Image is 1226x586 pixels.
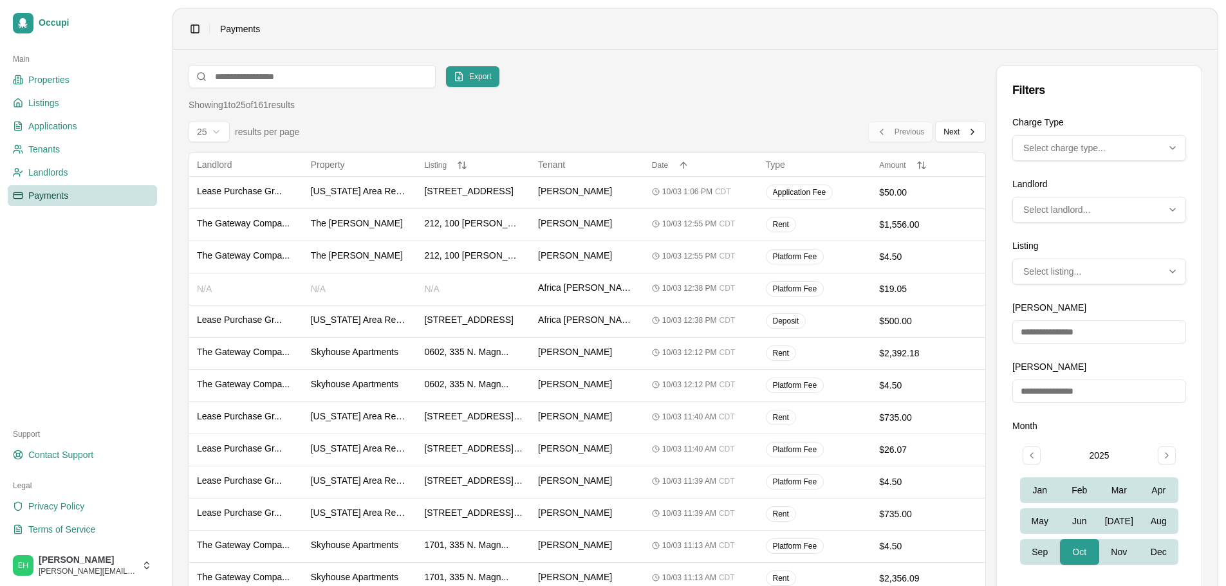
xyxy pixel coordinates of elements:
div: $19.05 [879,282,978,295]
span: 1701, 335 N. Magn... [424,538,508,551]
span: 212, 100 [PERSON_NAME] ... [424,217,523,230]
div: $735.00 [879,411,978,424]
button: Export [446,66,499,87]
button: Sep [1020,539,1060,565]
div: $500.00 [879,315,978,327]
span: Deposit [773,316,799,326]
button: Dec [1139,539,1179,565]
span: Type [766,160,785,170]
a: Tenants [8,139,157,160]
span: Platform Fee [773,541,817,551]
span: [STREET_ADDRESS] [424,185,513,197]
button: Multi-select: 0 of 80 options selected. Select listing... [1012,259,1186,284]
span: Date [652,161,668,170]
label: Charge Type [1012,117,1064,127]
span: Properties [28,73,70,86]
span: CDT [719,508,735,518]
label: [PERSON_NAME] [1012,302,1086,313]
span: CDT [719,540,735,551]
span: [US_STATE] Area Rent... [311,442,409,455]
div: $2,356.09 [879,572,978,585]
span: Lease Purchase Gr... [197,410,282,423]
label: Month [1012,421,1037,431]
span: [STREET_ADDRESS][PERSON_NAME] [424,442,523,455]
span: Rent [773,412,789,423]
a: Terms of Service [8,519,157,540]
span: [STREET_ADDRESS][PERSON_NAME] [424,410,523,423]
span: [PERSON_NAME] [538,538,612,551]
a: Applications [8,116,157,136]
span: CDT [720,347,736,358]
button: Amount [879,160,978,170]
span: [PERSON_NAME] [538,442,612,455]
span: [PERSON_NAME][EMAIL_ADDRESS][DOMAIN_NAME] [39,566,136,576]
button: Stephen Pearlstein[PERSON_NAME][PERSON_NAME][EMAIL_ADDRESS][DOMAIN_NAME] [8,550,157,581]
span: Terms of Service [28,523,95,536]
div: 2025 [1089,449,1109,462]
span: CDT [719,476,735,486]
div: Filters [1012,81,1186,99]
button: May [1020,508,1060,534]
span: 10/03 12:12 PM [662,380,717,390]
span: CDT [719,444,735,454]
div: Legal [8,475,157,496]
button: Aug [1139,508,1179,534]
span: The Gateway Compa... [197,538,290,551]
span: Payments [28,189,68,202]
span: 212, 100 [PERSON_NAME] ... [424,249,523,262]
div: $4.50 [879,475,978,488]
button: Apr [1139,477,1179,503]
span: [PERSON_NAME] [538,345,612,358]
span: [PERSON_NAME] [39,554,136,566]
span: Landlord [197,160,232,170]
div: $4.50 [879,540,978,553]
span: results per page [235,125,299,138]
a: Properties [8,69,157,90]
label: Landlord [1012,179,1048,189]
span: The Gateway Compa... [197,571,290,583]
button: Listing [424,160,523,170]
span: 10/03 11:39 AM [662,508,716,518]
span: Rent [773,573,789,583]
span: 10/03 12:55 PM [662,251,717,261]
span: [US_STATE] Area Rent... [311,185,409,197]
span: Listings [28,96,59,109]
span: CDT [715,187,731,197]
div: $26.07 [879,443,978,456]
div: Support [8,424,157,444]
span: 1701, 335 N. Magn... [424,571,508,583]
span: 10/03 12:38 PM [662,283,717,293]
span: Lease Purchase Gr... [197,442,282,455]
span: Africa [PERSON_NAME] [538,281,636,294]
span: Tenants [28,143,60,156]
span: N/A [424,284,439,294]
div: Main [8,49,157,69]
span: 10/03 12:38 PM [662,315,717,325]
span: Lease Purchase Gr... [197,313,282,326]
span: 10/03 11:39 AM [662,476,716,486]
span: [US_STATE] Area Rent... [311,474,409,487]
span: Skyhouse Apartments [311,538,398,551]
span: CDT [720,315,736,325]
span: 10/03 11:13 AM [662,540,716,551]
span: [PERSON_NAME] [538,474,612,487]
span: 10/03 1:06 PM [662,187,712,197]
span: Platform Fee [773,252,817,262]
label: Listing [1012,241,1038,251]
div: $1,556.00 [879,218,978,231]
span: Property [311,160,345,170]
span: Export [469,71,492,82]
span: [US_STATE] Area Rent... [311,506,409,519]
span: CDT [719,412,735,422]
span: [PERSON_NAME] [538,506,612,519]
span: Listing [424,161,447,170]
span: The [PERSON_NAME] [311,217,403,230]
button: Jan [1020,477,1060,503]
div: $4.50 [879,250,978,263]
button: Feb [1060,477,1100,503]
a: Occupi [8,8,157,39]
span: Select listing... [1023,265,1081,278]
span: Application Fee [773,187,826,197]
span: 10/03 11:40 AM [662,412,716,422]
span: [PERSON_NAME] [538,249,612,262]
